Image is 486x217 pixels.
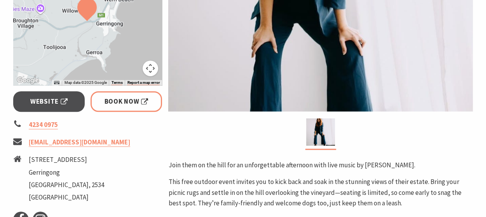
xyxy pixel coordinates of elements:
a: Open this area in Google Maps (opens a new window) [15,75,41,85]
p: This free outdoor event invites you to kick back and soak in the stunning views of their estate. ... [168,177,473,208]
li: [STREET_ADDRESS] [29,155,104,165]
a: Website [13,91,85,112]
span: Book Now [105,96,148,107]
button: Keyboard shortcuts [54,80,59,85]
a: 4234 0975 [29,120,58,129]
button: Map camera controls [143,61,158,76]
li: [GEOGRAPHIC_DATA], 2534 [29,180,104,190]
a: Terms (opens in new tab) [111,80,122,85]
img: Kay Proudlove [306,118,335,146]
span: Map data ©2025 Google [64,80,106,85]
img: Google [15,75,41,85]
a: Book Now [91,91,162,112]
li: Gerringong [29,167,104,178]
span: Website [30,96,68,107]
a: Report a map error [127,80,160,85]
a: [EMAIL_ADDRESS][DOMAIN_NAME] [29,138,130,147]
li: [GEOGRAPHIC_DATA] [29,192,104,203]
p: Join them on the hill for an unforgettable afternoon with live music by [PERSON_NAME]. [168,160,473,170]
